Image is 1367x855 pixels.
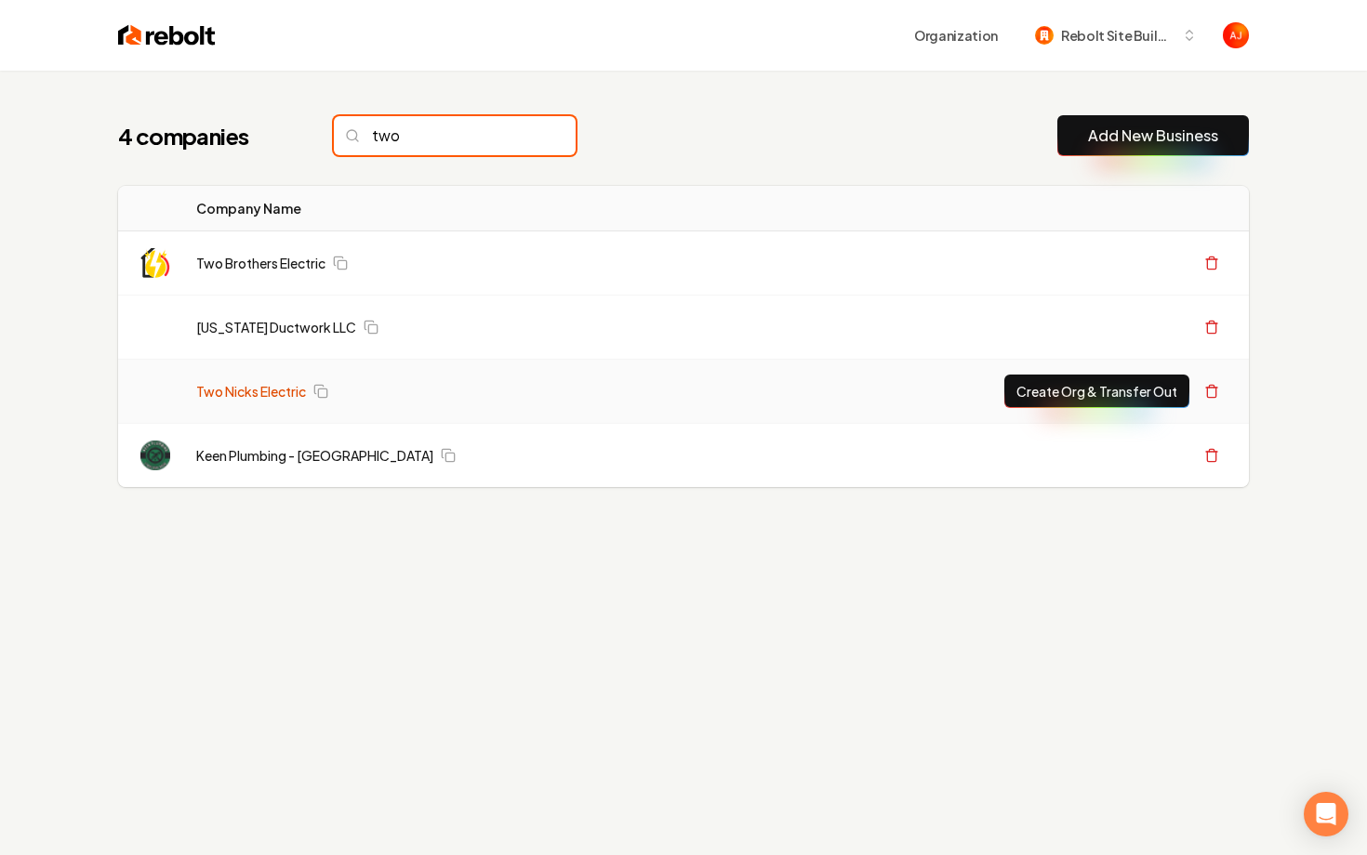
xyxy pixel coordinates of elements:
[1088,125,1218,147] a: Add New Business
[196,446,433,465] a: Keen Plumbing - [GEOGRAPHIC_DATA]
[196,382,306,401] a: Two Nicks Electric
[1057,115,1249,156] button: Add New Business
[118,121,297,151] h1: 4 companies
[1035,26,1054,45] img: Rebolt Site Builder
[1223,22,1249,48] img: Austin Jellison
[140,248,170,278] img: Two Brothers Electric logo
[1304,792,1348,836] div: Open Intercom Messenger
[118,22,216,48] img: Rebolt Logo
[1061,26,1175,46] span: Rebolt Site Builder
[140,312,170,342] img: Texas Ductwork LLC logo
[181,186,745,231] th: Company Name
[196,318,356,336] a: [US_STATE] Ductwork LLC
[1004,375,1189,408] button: Create Org & Transfer Out
[1223,22,1249,48] button: Open user button
[903,19,1009,52] button: Organization
[334,116,576,155] input: Search...
[140,441,170,470] img: Keen Plumbing - Wrightwood logo
[196,254,325,272] a: Two Brothers Electric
